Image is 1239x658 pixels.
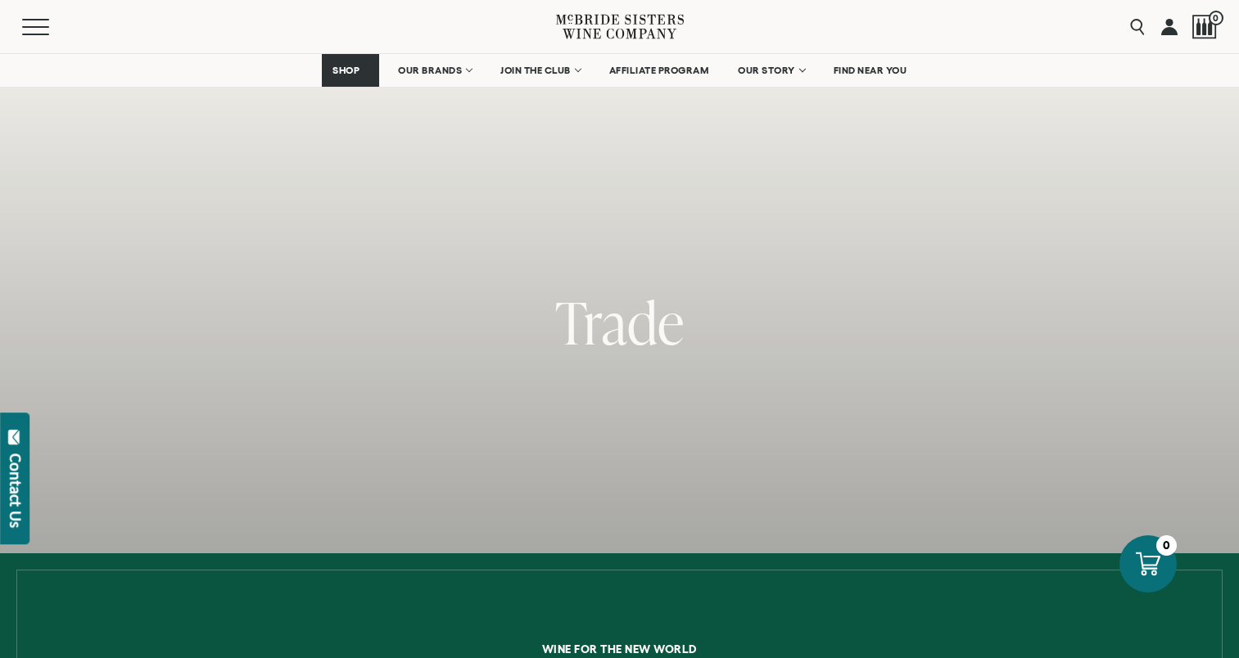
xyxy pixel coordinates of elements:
[12,643,1227,655] h6: Wine for the new world
[387,54,482,87] a: OUR BRANDS
[599,54,720,87] a: AFFILIATE PROGRAM
[1156,535,1177,556] div: 0
[332,65,360,76] span: SHOP
[834,65,907,76] span: FIND NEAR YOU
[398,65,462,76] span: OUR BRANDS
[322,54,379,87] a: SHOP
[738,65,795,76] span: OUR STORY
[727,54,815,87] a: OUR STORY
[7,453,24,528] div: Contact Us
[609,65,709,76] span: AFFILIATE PROGRAM
[1209,11,1223,25] span: 0
[555,282,684,362] span: Trade
[22,19,81,35] button: Mobile Menu Trigger
[490,54,590,87] a: JOIN THE CLUB
[823,54,918,87] a: FIND NEAR YOU
[500,65,571,76] span: JOIN THE CLUB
